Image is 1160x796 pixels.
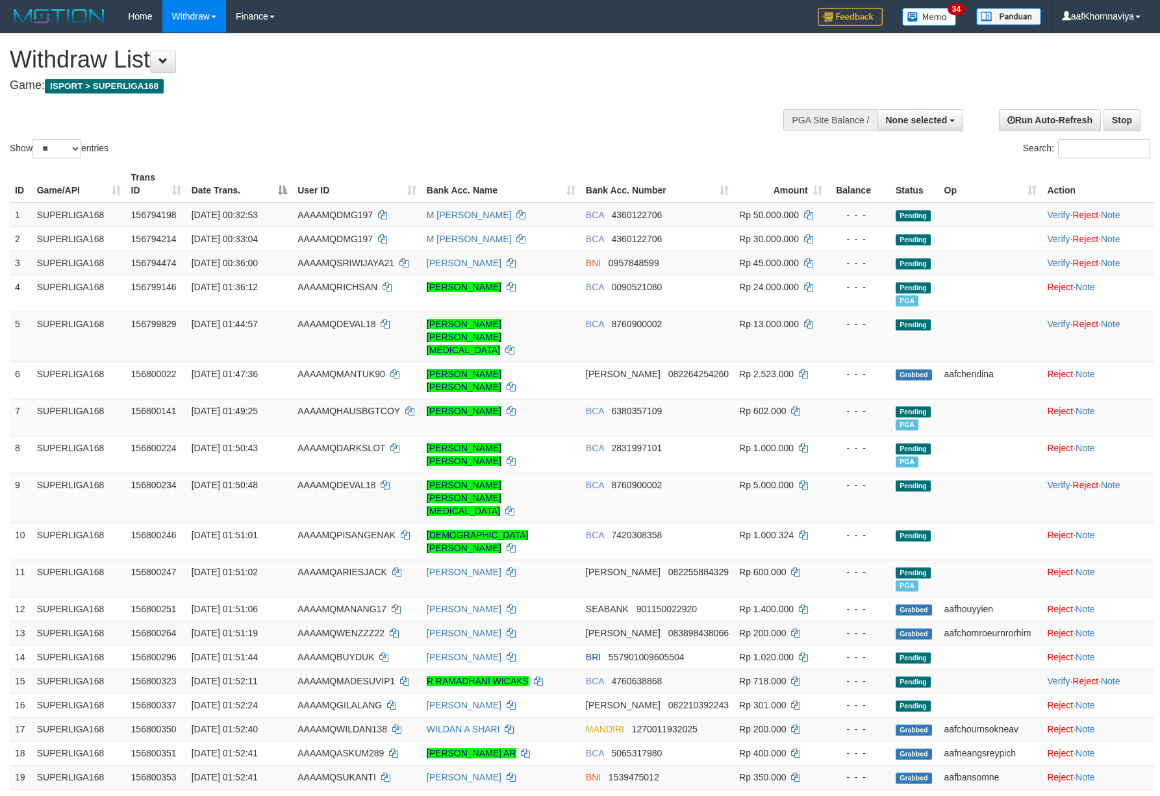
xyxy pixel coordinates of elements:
[297,530,396,540] span: AAAAMQPISANGENAK
[297,258,394,268] span: AAAAMQSRIWIJAYA21
[939,362,1042,399] td: aafchendina
[297,480,375,490] span: AAAAMQDEVAL18
[1047,406,1073,416] a: Reject
[1076,282,1095,292] a: Note
[297,676,395,686] span: AAAAMQMADESUVIP1
[10,6,108,26] img: MOTION_logo.png
[10,47,761,73] h1: Withdraw List
[833,675,885,688] div: - - -
[131,319,177,329] span: 156799829
[32,473,126,523] td: SUPERLIGA168
[297,406,400,416] span: AAAAMQHAUSBGTCOY
[186,166,293,203] th: Date Trans.: activate to sort column descending
[427,748,516,758] a: [PERSON_NAME] AR
[739,676,786,686] span: Rp 718.000
[612,210,662,220] span: Copy 4360122706 to clipboard
[586,234,604,244] span: BCA
[1042,473,1154,523] td: · ·
[739,210,799,220] span: Rp 50.000.000
[1101,319,1120,329] a: Note
[833,317,885,330] div: - - -
[896,580,918,591] span: Marked by aafromsomean
[1047,282,1073,292] a: Reject
[896,234,931,245] span: Pending
[896,677,931,688] span: Pending
[896,319,931,330] span: Pending
[1076,652,1095,662] a: Note
[739,530,794,540] span: Rp 1.000.324
[10,166,32,203] th: ID
[10,79,761,92] h4: Game:
[833,651,885,664] div: - - -
[939,166,1042,203] th: Op: activate to sort column ascending
[1042,645,1154,669] td: ·
[427,530,529,553] a: [DEMOGRAPHIC_DATA][PERSON_NAME]
[1076,443,1095,453] a: Note
[783,109,877,131] div: PGA Site Balance /
[1042,436,1154,473] td: ·
[10,436,32,473] td: 8
[586,443,604,453] span: BCA
[612,282,662,292] span: Copy 0090521080 to clipboard
[833,699,885,712] div: - - -
[902,8,957,26] img: Button%20Memo.svg
[427,700,501,710] a: [PERSON_NAME]
[10,139,108,158] label: Show entries
[896,480,931,491] span: Pending
[192,700,258,710] span: [DATE] 01:52:24
[833,479,885,491] div: - - -
[10,621,32,645] td: 13
[739,480,794,490] span: Rp 5.000.000
[1076,530,1095,540] a: Note
[427,369,501,392] a: [PERSON_NAME] [PERSON_NAME]
[131,567,177,577] span: 156800247
[896,406,931,417] span: Pending
[1047,480,1070,490] a: Verify
[192,628,258,638] span: [DATE] 01:51:19
[586,282,604,292] span: BCA
[192,258,258,268] span: [DATE] 00:36:00
[939,621,1042,645] td: aafchomroeurnrorhim
[833,256,885,269] div: - - -
[833,747,885,760] div: - - -
[896,419,918,430] span: Marked by aafnonsreyleab
[1047,234,1070,244] a: Verify
[10,560,32,597] td: 11
[1042,203,1154,227] td: · ·
[1047,604,1073,614] a: Reject
[297,319,375,329] span: AAAAMQDEVAL18
[192,530,258,540] span: [DATE] 01:51:01
[32,399,126,436] td: SUPERLIGA168
[192,724,258,734] span: [DATE] 01:52:40
[427,676,529,686] a: R RAMADHANI WICAKS
[1047,210,1070,220] a: Verify
[833,442,885,454] div: - - -
[896,725,932,736] span: Grabbed
[1042,275,1154,312] td: ·
[609,652,685,662] span: Copy 557901009605504 to clipboard
[131,369,177,379] span: 156800022
[896,282,931,293] span: Pending
[422,166,581,203] th: Bank Acc. Name: activate to sort column ascending
[131,700,177,710] span: 156800337
[1072,210,1098,220] a: Reject
[297,604,386,614] span: AAAAMQMANANG17
[612,480,662,490] span: Copy 8760900002 to clipboard
[126,166,186,203] th: Trans ID: activate to sort column ascending
[32,166,126,203] th: Game/API: activate to sort column ascending
[586,369,661,379] span: [PERSON_NAME]
[10,741,32,765] td: 18
[131,628,177,638] span: 156800264
[427,319,501,355] a: [PERSON_NAME] [PERSON_NAME][MEDICAL_DATA]
[427,724,500,734] a: WILDAN A SHARI
[297,724,387,734] span: AAAAMQWILDAN138
[581,166,734,203] th: Bank Acc. Number: activate to sort column ascending
[939,741,1042,765] td: aafneangsreypich
[10,523,32,560] td: 10
[886,115,948,125] span: None selected
[297,567,387,577] span: AAAAMQARIESJACK
[739,282,799,292] span: Rp 24.000.000
[586,530,604,540] span: BCA
[586,748,604,758] span: BCA
[586,567,661,577] span: [PERSON_NAME]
